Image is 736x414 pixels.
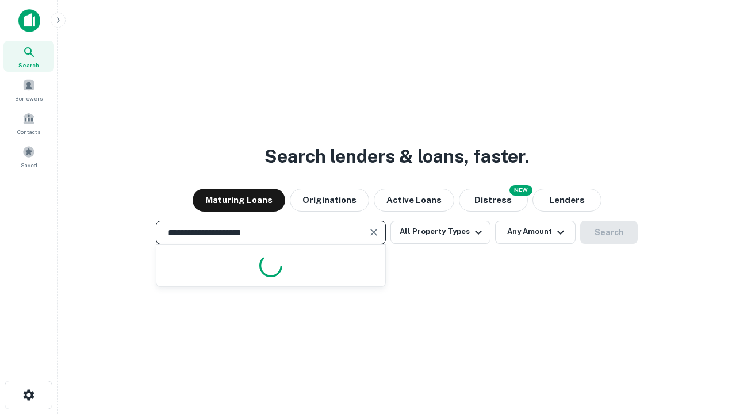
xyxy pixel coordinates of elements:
button: Any Amount [495,221,576,244]
button: Search distressed loans with lien and other non-mortgage details. [459,189,528,212]
button: Maturing Loans [193,189,285,212]
span: Saved [21,160,37,170]
a: Search [3,41,54,72]
h3: Search lenders & loans, faster. [264,143,529,170]
a: Borrowers [3,74,54,105]
button: All Property Types [390,221,490,244]
span: Search [18,60,39,70]
button: Originations [290,189,369,212]
span: Contacts [17,127,40,136]
button: Clear [366,224,382,240]
a: Contacts [3,108,54,139]
div: NEW [509,185,532,195]
iframe: Chat Widget [678,322,736,377]
button: Active Loans [374,189,454,212]
button: Lenders [532,189,601,212]
span: Borrowers [15,94,43,103]
a: Saved [3,141,54,172]
img: capitalize-icon.png [18,9,40,32]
